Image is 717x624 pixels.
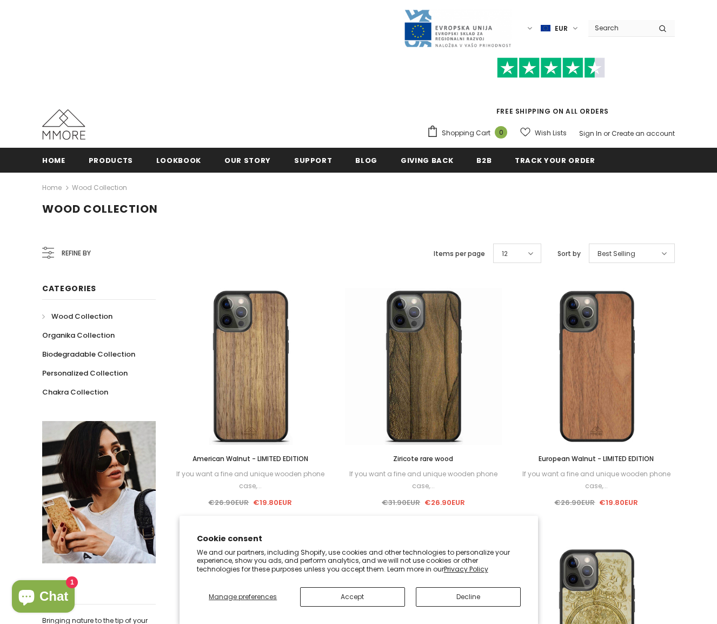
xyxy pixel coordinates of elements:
[9,580,78,615] inbox-online-store-chat: Shopify online store chat
[300,587,405,607] button: Accept
[444,564,488,574] a: Privacy Policy
[535,128,567,139] span: Wish Lists
[502,248,508,259] span: 12
[42,148,65,172] a: Home
[518,468,675,492] div: If you want a fine and unique wooden phone case,...
[427,125,513,141] a: Shopping Cart 0
[192,454,308,463] span: American Walnut - LIMITED EDITION
[401,155,453,166] span: Giving back
[345,453,502,465] a: Ziricote rare wood
[72,183,127,192] a: Wood Collection
[42,387,108,397] span: Chakra Collection
[51,311,112,321] span: Wood Collection
[603,129,610,138] span: or
[557,248,581,259] label: Sort by
[42,307,112,326] a: Wood Collection
[42,326,115,345] a: Organika Collection
[294,148,333,172] a: support
[172,453,329,465] a: American Walnut - LIMITED EDITION
[427,78,675,106] iframe: Customer reviews powered by Trustpilot
[224,148,271,172] a: Our Story
[156,148,201,172] a: Lookbook
[427,62,675,116] span: FREE SHIPPING ON ALL ORDERS
[89,155,133,166] span: Products
[401,148,453,172] a: Giving back
[588,20,650,36] input: Search Site
[442,128,490,139] span: Shopping Cart
[42,349,135,359] span: Biodegradable Collection
[42,368,128,378] span: Personalized Collection
[355,155,377,166] span: Blog
[209,592,277,601] span: Manage preferences
[520,123,567,142] a: Wish Lists
[42,201,158,216] span: Wood Collection
[476,148,492,172] a: B2B
[197,548,521,574] p: We and our partners, including Shopify, use cookies and other technologies to personalize your ex...
[197,587,290,607] button: Manage preferences
[224,155,271,166] span: Our Story
[554,497,595,508] span: €26.90EUR
[393,454,453,463] span: Ziricote rare wood
[42,330,115,340] span: Organika Collection
[495,126,507,139] span: 0
[345,468,502,492] div: If you want a fine and unique wooden phone case,...
[416,587,521,607] button: Decline
[497,57,605,78] img: Trust Pilot Stars
[579,129,602,138] a: Sign In
[382,497,420,508] span: €31.90EUR
[42,283,96,294] span: Categories
[89,148,133,172] a: Products
[197,533,521,544] h2: Cookie consent
[403,23,512,32] a: Javni Razpis
[42,345,135,364] a: Biodegradable Collection
[476,155,492,166] span: B2B
[42,155,65,166] span: Home
[208,497,249,508] span: €26.90EUR
[42,181,62,194] a: Home
[253,497,292,508] span: €19.80EUR
[612,129,675,138] a: Create an account
[42,109,85,140] img: MMORE Cases
[42,364,128,383] a: Personalized Collection
[42,383,108,402] a: Chakra Collection
[156,155,201,166] span: Lookbook
[555,23,568,34] span: EUR
[515,148,595,172] a: Track your order
[599,497,638,508] span: €19.80EUR
[403,9,512,48] img: Javni Razpis
[539,454,654,463] span: European Walnut - LIMITED EDITION
[515,155,595,166] span: Track your order
[62,247,91,259] span: Refine by
[424,497,465,508] span: €26.90EUR
[597,248,635,259] span: Best Selling
[172,468,329,492] div: If you want a fine and unique wooden phone case,...
[434,248,485,259] label: Items per page
[294,155,333,166] span: support
[518,453,675,465] a: European Walnut - LIMITED EDITION
[355,148,377,172] a: Blog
